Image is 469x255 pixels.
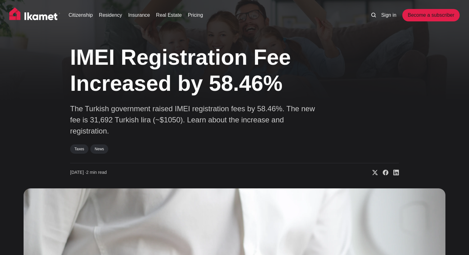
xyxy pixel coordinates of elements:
a: Sign in [381,11,396,19]
span: [DATE] ∙ [70,170,86,175]
a: Share on X [367,169,378,176]
a: Residency [99,11,122,19]
a: Taxes [70,144,88,154]
a: Insurance [128,11,150,19]
h1: IMEI Registration Fee Increased by 58.46% [70,44,337,96]
time: 2 min read [70,169,107,176]
a: Real Estate [156,11,182,19]
a: Become a subscriber [402,9,459,21]
img: Ikamet home [9,7,60,23]
a: News [90,144,108,154]
a: Pricing [188,11,203,19]
a: Share on Linkedin [388,169,399,176]
p: The Turkish government raised IMEI registration fees by 58.46%. The new fee is 31,692 Turkish lir... [70,103,318,137]
a: Citizenship [69,11,93,19]
a: Share on Facebook [378,169,388,176]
